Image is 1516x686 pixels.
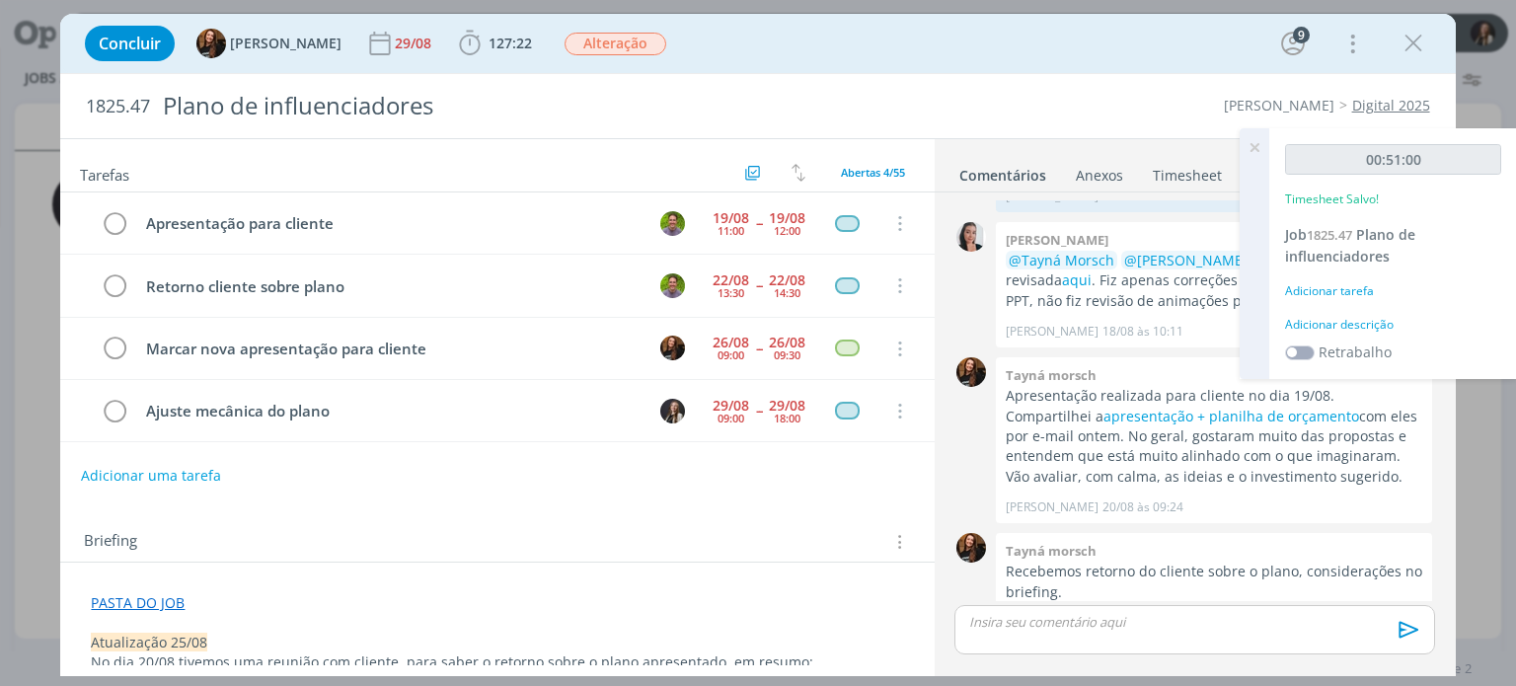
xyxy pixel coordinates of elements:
div: 09:00 [718,349,744,360]
button: T [658,270,688,300]
img: T [660,273,685,298]
a: Timesheet [1152,157,1223,186]
div: 29/08 [713,399,749,413]
img: T [660,336,685,360]
div: Anexos [1076,166,1123,186]
button: Adicionar uma tarefa [80,458,222,494]
p: [PERSON_NAME] [1006,498,1099,516]
a: Job1825.47Plano de influenciadores [1285,225,1415,266]
label: Retrabalho [1319,342,1392,362]
span: -- [756,216,762,230]
button: 9 [1277,28,1309,59]
a: Digital 2025 [1352,96,1430,114]
div: Apresentação para cliente [137,211,642,236]
div: 14:30 [774,287,800,298]
span: Plano de influenciadores [1285,225,1415,266]
p: [PERSON_NAME] [1006,323,1099,341]
a: Comentários [958,157,1047,186]
div: 18:00 [774,413,800,423]
p: Timesheet Salvo! [1285,191,1379,208]
b: Tayná morsch [1006,542,1097,560]
div: 22/08 [713,273,749,287]
button: Concluir [85,26,175,61]
img: T [660,211,685,236]
span: Concluir [99,36,161,51]
div: 9 [1293,27,1310,43]
img: T [196,29,226,58]
a: apresentação + planilha de orçamento [1103,407,1359,425]
div: 22/08 [769,273,805,287]
button: T[PERSON_NAME] [196,29,341,58]
span: Tarefas [80,161,129,185]
span: 20/08 às 09:24 [1102,498,1183,516]
a: [PERSON_NAME] [1224,96,1334,114]
div: 29/08 [769,399,805,413]
div: Plano de influenciadores [154,82,862,130]
div: 11:00 [718,225,744,236]
div: 12:00 [774,225,800,236]
img: T [956,357,986,387]
div: 09:00 [718,413,744,423]
span: -- [756,278,762,292]
b: Tayná morsch [1006,366,1097,384]
div: Adicionar descrição [1285,316,1501,334]
img: arrow-down-up.svg [792,164,805,182]
div: 19/08 [713,211,749,225]
p: No dia 20/08 tivemos uma reunião com cliente, para saber o retorno sobre o plano apresentado, em ... [91,652,903,672]
p: Apresentação realizada para cliente no dia 19/08. Compartilhei a com eles por e-mail ontem. No ge... [1006,386,1422,487]
p: Recebemos retorno do cliente sobre o plano, considerações no briefing. [1006,562,1422,602]
div: 13:30 [718,287,744,298]
span: @Tayná Morsch [1009,251,1114,269]
a: aqui [1062,270,1092,289]
span: 18/08 às 10:11 [1102,323,1183,341]
span: Briefing [84,529,137,555]
img: T [956,533,986,563]
div: Adicionar tarefa [1285,282,1501,300]
button: L [658,396,688,425]
span: Alteração [565,33,666,55]
span: 1825.47 [86,96,150,117]
p: apresentação revisada . Fiz apenas correções de ortografia direto neste PPT, não fiz revisão de a... [1006,251,1422,311]
span: -- [756,342,762,355]
div: 26/08 [713,336,749,349]
div: Marcar nova apresentação para cliente [137,337,642,361]
div: 26/08 [769,336,805,349]
img: L [660,399,685,423]
span: @[PERSON_NAME] [1124,251,1248,269]
img: C [956,222,986,252]
div: Retorno cliente sobre plano [137,274,642,299]
span: 1825.47 [1307,226,1352,244]
div: Ajuste mecânica do plano [137,399,642,423]
span: -- [756,404,762,418]
button: Alteração [564,32,667,56]
b: [PERSON_NAME] [1006,231,1108,249]
span: Abertas 4/55 [841,165,905,180]
button: T [658,334,688,363]
span: Atualização 25/08 [91,633,207,651]
div: dialog [60,14,1455,676]
a: PASTA DO JOB [91,593,185,612]
div: 19/08 [769,211,805,225]
button: 127:22 [454,28,537,59]
div: 09:30 [774,349,800,360]
div: 29/08 [395,37,435,50]
span: 127:22 [489,34,532,52]
span: [PERSON_NAME] [230,37,341,50]
button: T [658,208,688,238]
